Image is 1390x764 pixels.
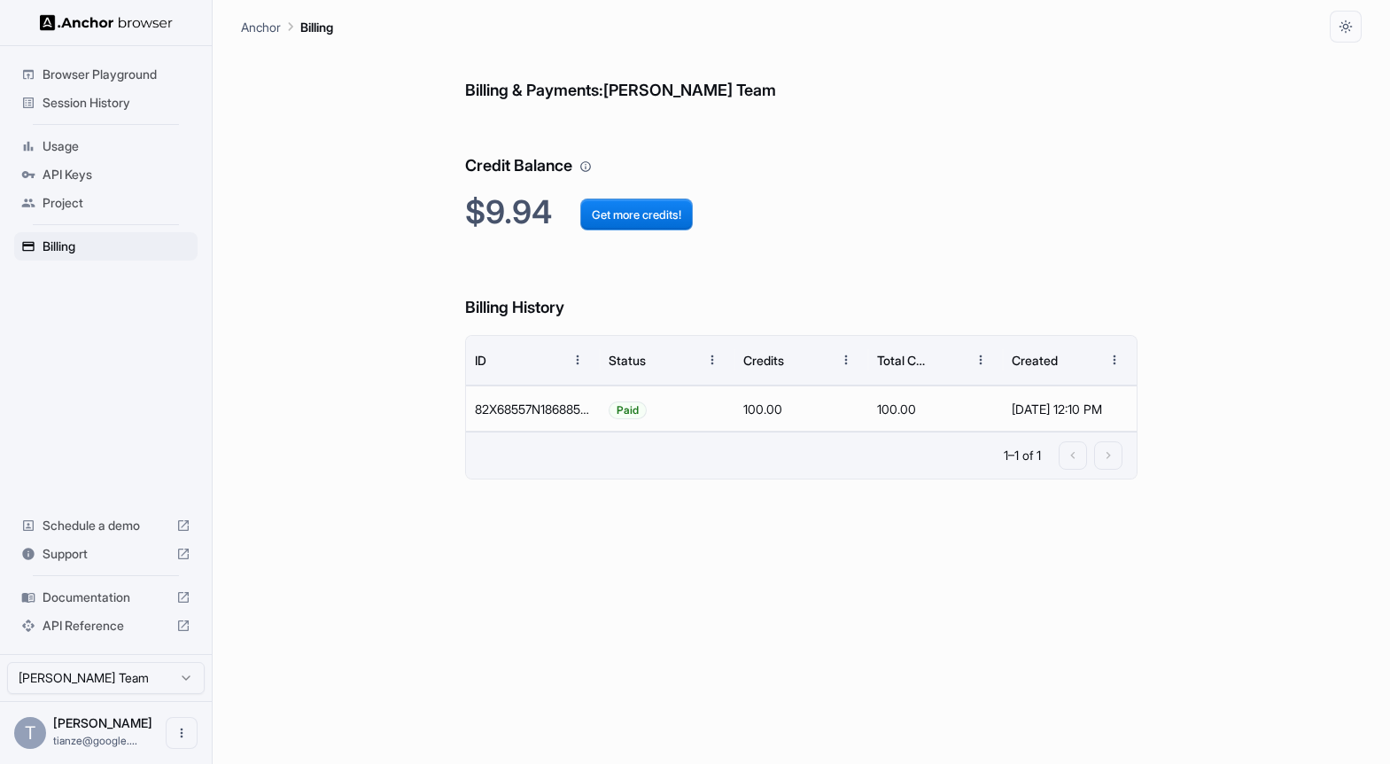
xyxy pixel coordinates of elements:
[580,199,693,230] button: Get more credits!
[1004,447,1041,464] p: 1–1 of 1
[664,344,696,376] button: Sort
[579,160,592,173] svg: Your credit balance will be consumed as you use the API. Visit the usage page to view a breakdown...
[933,344,965,376] button: Sort
[53,734,137,747] span: tianze@google.com
[1012,386,1128,432] div: [DATE] 12:10 PM
[734,386,868,432] div: 100.00
[43,66,190,83] span: Browser Playground
[798,344,830,376] button: Sort
[610,387,646,433] span: Paid
[14,232,198,261] div: Billing
[14,583,198,612] div: Documentation
[743,353,784,368] div: Credits
[14,511,198,540] div: Schedule a demo
[43,238,190,255] span: Billing
[14,89,198,117] div: Session History
[43,166,190,183] span: API Keys
[43,94,190,112] span: Session History
[465,43,1138,104] h6: Billing & Payments: [PERSON_NAME] Team
[1099,344,1130,376] button: Menu
[868,386,1002,432] div: 100.00
[14,612,198,640] div: API Reference
[696,344,728,376] button: Menu
[300,18,333,36] p: Billing
[530,344,562,376] button: Sort
[241,17,333,36] nav: breadcrumb
[609,353,646,368] div: Status
[465,118,1138,179] h6: Credit Balance
[40,14,173,31] img: Anchor Logo
[1067,344,1099,376] button: Sort
[466,386,600,432] div: 82X68557N1868853G
[14,160,198,189] div: API Keys
[14,60,198,89] div: Browser Playground
[965,344,997,376] button: Menu
[465,193,1138,231] h2: $9.94
[241,18,281,36] p: Anchor
[43,589,169,606] span: Documentation
[14,132,198,160] div: Usage
[14,717,46,749] div: T
[475,353,486,368] div: ID
[1012,353,1058,368] div: Created
[43,517,169,534] span: Schedule a demo
[562,344,594,376] button: Menu
[43,617,169,635] span: API Reference
[43,545,169,563] span: Support
[14,540,198,568] div: Support
[877,353,930,368] div: Total Cost
[14,189,198,217] div: Project
[53,715,152,730] span: Tianze Shi
[830,344,862,376] button: Menu
[465,260,1138,321] h6: Billing History
[43,194,190,212] span: Project
[43,137,190,155] span: Usage
[166,717,198,749] button: Open menu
